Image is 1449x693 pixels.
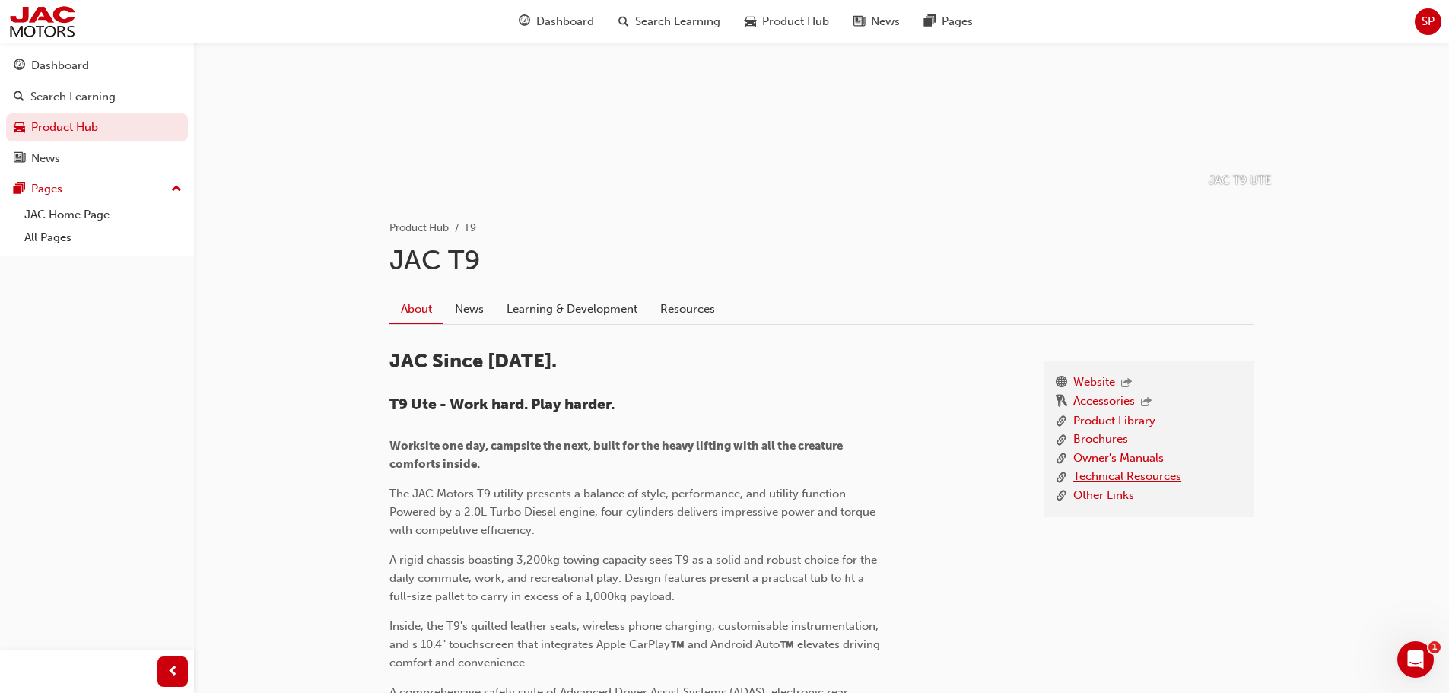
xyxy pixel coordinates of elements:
span: www-icon [1056,374,1067,393]
iframe: Intercom live chat [1397,641,1434,678]
span: link-icon [1056,450,1067,469]
span: Search Learning [635,13,720,30]
img: jac-portal [8,5,77,39]
button: DashboardSearch LearningProduct HubNews [6,49,188,175]
button: Pages [6,175,188,203]
a: Dashboard [6,52,188,80]
a: Accessories [1073,393,1135,412]
span: Inside, the T9's quilted leather seats, wireless phone charging, customisable instrumentation, an... [389,619,883,669]
a: pages-iconPages [912,6,985,37]
li: T9 [464,220,476,237]
span: car-icon [745,12,756,31]
span: up-icon [171,180,182,199]
span: pages-icon [924,12,936,31]
a: guage-iconDashboard [507,6,606,37]
a: Resources [649,294,726,323]
span: link-icon [1056,487,1067,506]
a: Brochures [1073,431,1128,450]
span: car-icon [14,121,25,135]
span: outbound-icon [1141,396,1152,409]
p: JAC T9 UTE [1209,172,1272,189]
span: Dashboard [536,13,594,30]
span: keys-icon [1056,393,1067,412]
span: guage-icon [14,59,25,73]
span: search-icon [618,12,629,31]
button: SP [1415,8,1441,35]
span: news-icon [14,152,25,166]
a: Other Links [1073,487,1134,506]
span: link-icon [1056,431,1067,450]
div: Search Learning [30,88,116,106]
div: News [31,150,60,167]
a: Website [1073,374,1115,393]
a: news-iconNews [841,6,912,37]
span: T9 Ute - Work hard. Play harder. [389,396,615,413]
div: Pages [31,180,62,198]
a: car-iconProduct Hub [732,6,841,37]
a: Technical Resources [1073,468,1181,487]
a: Product Library [1073,412,1155,431]
a: All Pages [18,226,188,250]
span: Product Hub [762,13,829,30]
span: Pages [942,13,973,30]
a: Product Hub [389,221,449,234]
span: search-icon [14,91,24,104]
a: News [6,145,188,173]
a: search-iconSearch Learning [606,6,732,37]
a: Owner's Manuals [1073,450,1164,469]
span: SP [1422,13,1435,30]
span: A rigid chassis boasting 3,200kg towing capacity sees T9 as a solid and robust choice for the dai... [389,553,880,603]
span: link-icon [1056,412,1067,431]
a: Learning & Development [495,294,649,323]
span: link-icon [1056,468,1067,487]
span: pages-icon [14,183,25,196]
span: news-icon [853,12,865,31]
span: Worksite one day, campsite the next, built for the heavy lifting with all the creature comforts i... [389,439,845,471]
span: The JAC Motors T9 utility presents a balance of style, performance, and utility function. Powered... [389,487,879,537]
span: guage-icon [519,12,530,31]
a: JAC Home Page [18,203,188,227]
span: JAC Since [DATE]. [389,349,557,373]
span: prev-icon [167,663,179,682]
a: News [443,294,495,323]
span: News [871,13,900,30]
a: Search Learning [6,83,188,111]
span: outbound-icon [1121,377,1132,390]
span: 1 [1428,641,1441,653]
div: Dashboard [31,57,89,75]
h1: JAC T9 [389,243,1254,277]
a: About [389,294,443,324]
a: Product Hub [6,113,188,141]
